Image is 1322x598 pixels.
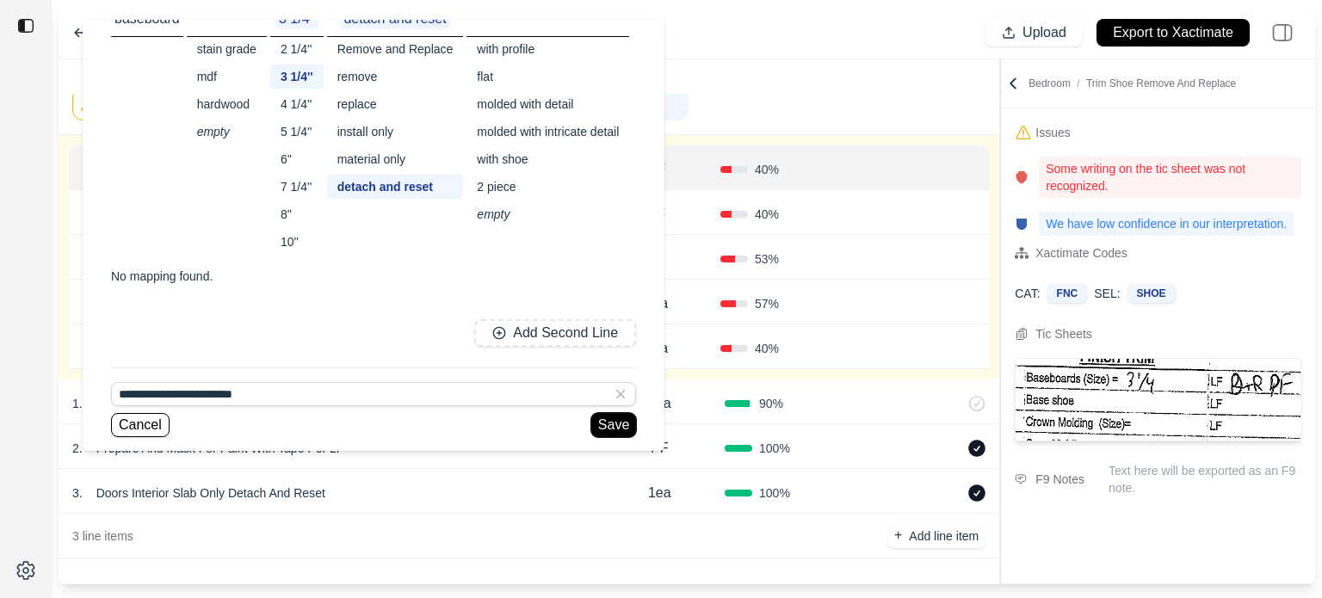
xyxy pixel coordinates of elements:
span: 53 % [755,250,779,268]
p: Some writing on the tic sheet was not recognized. [1039,157,1301,198]
p: Bedroom [1029,77,1236,90]
div: SHOE [1127,284,1176,303]
span: / [1071,77,1086,89]
img: line-name-issue.svg [1015,170,1029,184]
p: Add line item [909,527,979,545]
button: Add Second Line [474,319,636,347]
button: Upload [985,19,1083,46]
div: Xactimate Codes [1035,243,1127,263]
div: Remove and Replace [327,37,464,61]
div: Issues [1035,122,1070,143]
p: Upload [1022,23,1066,43]
div: hardwood [187,92,267,116]
p: 1 . [72,395,83,412]
div: flat [466,65,629,89]
div: empty [466,202,629,226]
p: 1ea [648,483,671,503]
div: mdf [187,65,267,89]
div: replace [327,92,464,116]
span: 40 % [755,206,779,223]
img: Cropped Image [1016,359,1300,441]
p: No mapping found. [111,268,213,285]
div: 7 1/4'' [270,175,324,199]
img: right-panel.svg [1263,14,1301,52]
p: SEL: [1094,285,1120,302]
p: We have low confidence in our interpretation. [1039,212,1294,236]
span: 100 % [759,440,790,457]
span: 40 % [755,340,779,357]
div: stain grade [187,37,267,61]
div: material only [327,147,464,171]
div: 6'' [270,147,324,171]
button: +Add line item [887,524,985,548]
span: 57 % [755,295,779,312]
div: 4 1/4'' [270,92,324,116]
div: detach and reset [327,175,464,199]
p: Doors Interior Slab Only Detach And Reset [90,481,332,505]
div: 2 1/4'' [270,37,324,61]
div: with shoe [466,147,629,171]
span: 100 % [759,484,790,502]
div: with profile [466,37,629,61]
div: empty [187,120,267,144]
div: F9 Notes [1035,469,1084,490]
p: Export to Xactimate [1113,23,1233,43]
p: 2 . [72,440,83,457]
span: 90 % [759,395,783,412]
button: Export to Xactimate [1097,19,1250,46]
div: 5 1/4'' [270,120,324,144]
p: Add Second Line [513,324,618,343]
button: Cancel [111,413,170,437]
p: Text here will be exported as an F9 note. [1109,462,1301,496]
div: 8'' [270,202,324,226]
p: 1ea [648,393,671,414]
div: FNC [1047,284,1088,303]
div: remove [327,65,464,89]
div: molded with detail [466,92,629,116]
img: confidence-issue.svg [1015,217,1029,231]
span: Trim Shoe Remove And Replace [1086,77,1236,89]
div: 3 1/4'' [270,65,324,89]
p: + [894,526,902,546]
img: comment [1015,474,1027,484]
p: CAT: [1015,285,1040,302]
div: Tic Sheets [1035,324,1092,344]
span: 40 % [755,161,779,178]
button: Save [591,413,636,437]
p: 3 . [72,484,83,502]
div: install only [327,120,464,144]
div: 2 piece [466,175,629,199]
img: toggle sidebar [17,17,34,34]
div: molded with intricate detail [466,120,629,144]
p: 3 line items [72,527,133,545]
div: 10'' [270,230,324,254]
